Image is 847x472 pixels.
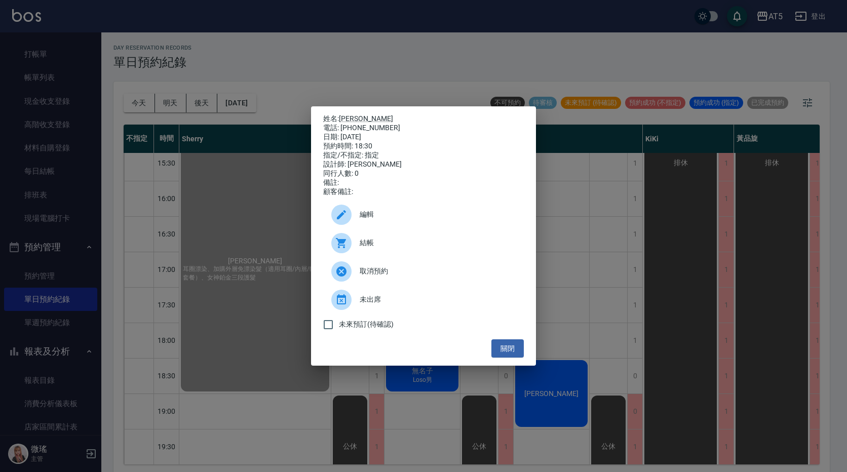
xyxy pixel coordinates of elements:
[491,339,524,358] button: 關閉
[360,209,516,220] span: 編輯
[323,151,524,160] div: 指定/不指定: 指定
[360,238,516,248] span: 結帳
[360,294,516,305] span: 未出席
[323,169,524,178] div: 同行人數: 0
[323,178,524,187] div: 備註:
[339,319,394,330] span: 未來預訂(待確認)
[323,124,524,133] div: 電話: [PHONE_NUMBER]
[323,201,524,229] div: 編輯
[323,114,524,124] p: 姓名:
[323,142,524,151] div: 預約時間: 18:30
[323,187,524,196] div: 顧客備註:
[323,133,524,142] div: 日期: [DATE]
[360,266,516,277] span: 取消預約
[323,229,524,257] a: 結帳
[339,114,393,123] a: [PERSON_NAME]
[323,160,524,169] div: 設計師: [PERSON_NAME]
[323,257,524,286] div: 取消預約
[323,286,524,314] div: 未出席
